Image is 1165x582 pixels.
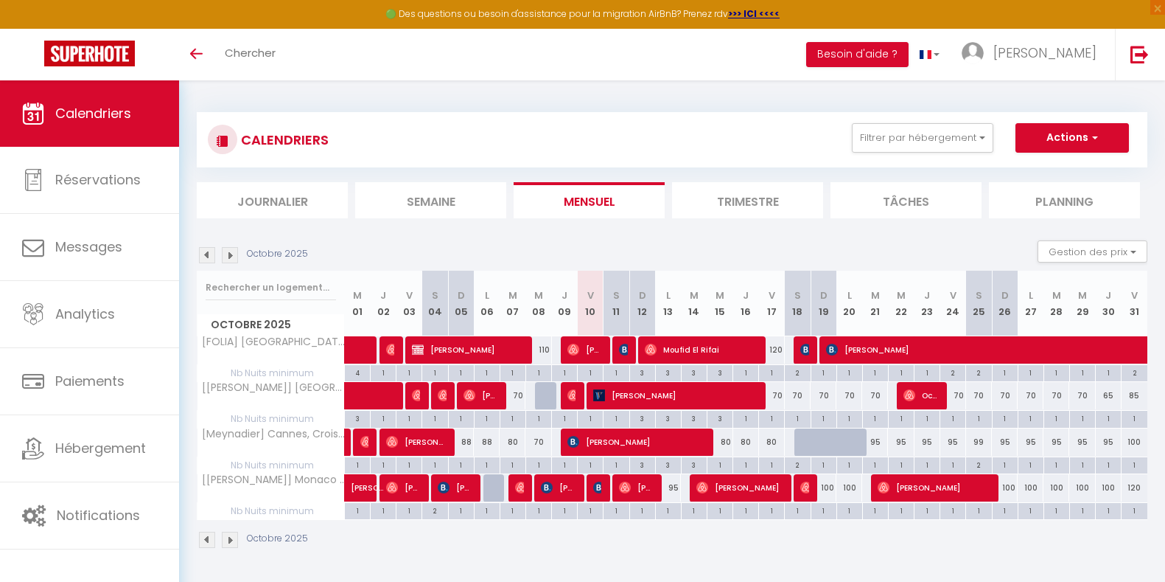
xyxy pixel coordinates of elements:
abbr: M [716,288,724,302]
th: 27 [1018,271,1043,336]
div: 1 [837,365,862,379]
div: 1 [475,503,500,517]
abbr: M [1078,288,1087,302]
div: 1 [889,365,914,379]
div: 1 [1018,411,1043,425]
div: 3 [656,365,681,379]
div: 1 [733,457,758,471]
div: 120 [1122,474,1147,502]
a: Chercher [214,29,287,80]
button: Filtrer par hébergement [852,123,993,153]
div: 1 [993,457,1018,471]
div: 1 [449,411,474,425]
div: 1 [371,411,396,425]
th: 05 [448,271,474,336]
div: 3 [630,411,655,425]
div: 1 [940,503,965,517]
p: Octobre 2025 [247,247,308,261]
abbr: V [406,288,413,302]
div: 1 [914,503,940,517]
div: 1 [914,457,940,471]
div: 1 [475,365,500,379]
abbr: S [794,288,801,302]
th: 18 [785,271,811,336]
div: 100 [1069,474,1095,502]
div: 1 [604,365,629,379]
div: 100 [1018,474,1043,502]
div: 1 [578,411,603,425]
div: 95 [862,429,888,456]
span: Moufid El Rifai [645,336,757,364]
div: 1 [396,457,421,471]
div: 1 [578,503,603,517]
span: Messages [55,238,122,256]
div: 88 [474,429,500,456]
div: 1 [526,503,551,517]
div: 95 [1096,429,1122,456]
span: [PERSON_NAME] [386,428,447,456]
div: 80 [500,429,525,456]
div: 1 [889,503,914,517]
strong: >>> ICI <<<< [728,7,780,20]
div: 70 [992,382,1018,409]
div: 1 [1122,457,1147,471]
div: 3 [707,365,732,379]
div: 1 [345,503,370,517]
abbr: M [1052,288,1061,302]
div: 1 [345,457,370,471]
div: 1 [837,503,862,517]
span: [PERSON_NAME] [386,336,395,364]
div: 1 [759,365,784,379]
th: 28 [1043,271,1069,336]
span: [PERSON_NAME] [412,381,421,409]
div: 1 [733,503,758,517]
th: 30 [1096,271,1122,336]
span: [PERSON_NAME] [438,474,472,502]
h3: CALENDRIERS [237,123,329,156]
div: 1 [863,503,888,517]
th: 03 [396,271,422,336]
abbr: D [1001,288,1009,302]
div: 3 [630,457,655,471]
div: 70 [500,382,525,409]
div: 1 [449,503,474,517]
span: [PERSON_NAME] [360,428,369,456]
div: 1 [1018,365,1043,379]
div: 70 [785,382,811,409]
div: 95 [914,429,940,456]
div: 1 [1044,365,1069,379]
th: 14 [681,271,707,336]
div: 80 [759,429,785,456]
div: 80 [733,429,759,456]
th: 08 [525,271,551,336]
div: 3 [656,457,681,471]
div: 1 [759,411,784,425]
th: 20 [836,271,862,336]
div: 95 [940,429,966,456]
div: 70 [1069,382,1095,409]
div: 100 [836,474,862,502]
span: [PERSON_NAME] [619,336,628,364]
th: 07 [500,271,525,336]
p: Octobre 2025 [247,532,308,546]
span: [PERSON_NAME] [800,336,809,364]
div: 95 [1018,429,1043,456]
span: [Meynadier] Cannes, Croisette, Plage [200,429,347,440]
div: 1 [500,411,525,425]
div: 1 [1096,503,1121,517]
abbr: J [924,288,930,302]
div: 1 [422,457,447,471]
div: 1 [526,411,551,425]
div: 2 [422,503,447,517]
li: Journalier [197,182,348,218]
div: 1 [707,503,732,517]
button: Actions [1015,123,1129,153]
div: 1 [578,365,603,379]
div: 70 [836,382,862,409]
div: 70 [940,382,966,409]
div: 1 [526,365,551,379]
div: 1 [500,457,525,471]
div: 1 [371,503,396,517]
div: 1 [1122,503,1147,517]
div: 70 [525,429,551,456]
